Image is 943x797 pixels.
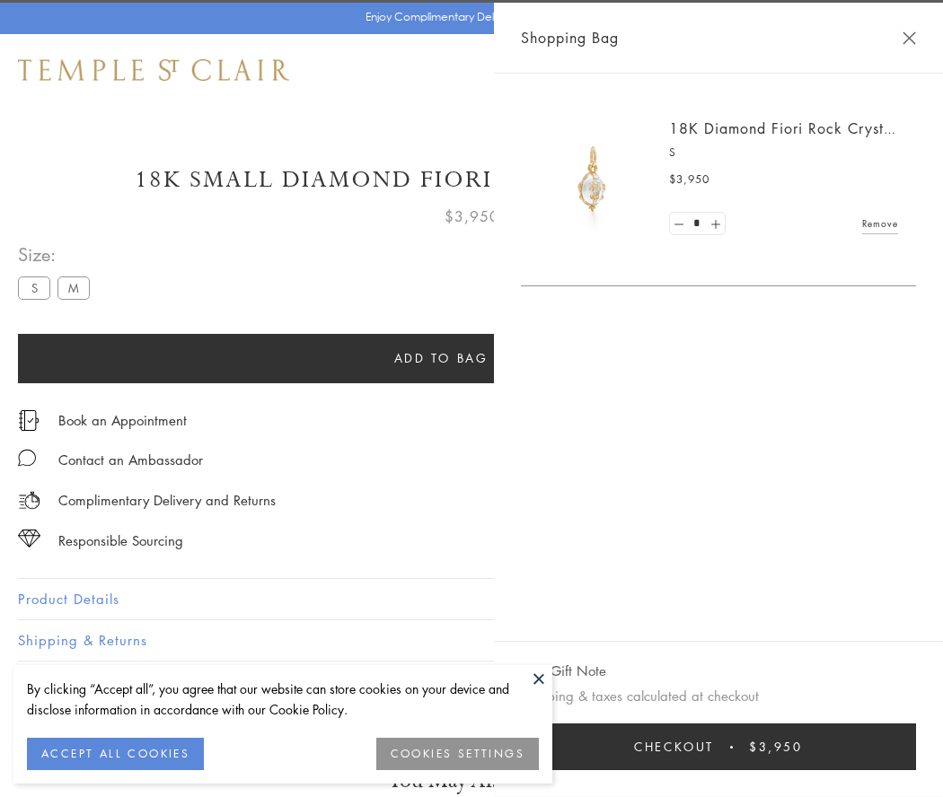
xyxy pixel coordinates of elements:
[18,276,50,299] label: S
[521,685,916,707] p: Shipping & taxes calculated at checkout
[58,410,187,430] a: Book an Appointment
[18,164,925,196] h1: 18K Small Diamond Fiori Rock Crystal Amulet
[57,276,90,299] label: M
[58,449,203,471] div: Contact an Ambassador
[18,661,925,702] button: Gifting
[18,240,97,269] span: Size:
[445,205,499,228] span: $3,950
[749,737,803,757] span: $3,950
[394,348,489,368] span: Add to bag
[521,723,916,770] button: Checkout $3,950
[58,489,276,512] p: Complimentary Delivery and Returns
[521,660,606,682] button: Add Gift Note
[18,410,40,431] img: icon_appointment.svg
[669,171,709,188] span: $3,950
[58,530,183,552] div: Responsible Sourcing
[903,31,916,45] button: Close Shopping Bag
[18,334,864,383] button: Add to bag
[27,679,539,720] div: By clicking “Accept all”, you agree that our website can store cookies on your device and disclos...
[366,8,569,26] p: Enjoy Complimentary Delivery & Returns
[539,126,647,233] img: P51889-E11FIORI
[669,144,898,162] p: S
[376,738,539,770] button: COOKIES SETTINGS
[18,59,289,81] img: Temple St. Clair
[18,620,925,661] button: Shipping & Returns
[634,737,714,757] span: Checkout
[706,213,724,235] a: Set quantity to 2
[18,530,40,547] img: icon_sourcing.svg
[18,449,36,467] img: MessageIcon-01_2.svg
[670,213,688,235] a: Set quantity to 0
[27,738,204,770] button: ACCEPT ALL COOKIES
[862,214,898,233] a: Remove
[521,26,619,49] span: Shopping Bag
[18,489,40,512] img: icon_delivery.svg
[18,579,925,619] button: Product Details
